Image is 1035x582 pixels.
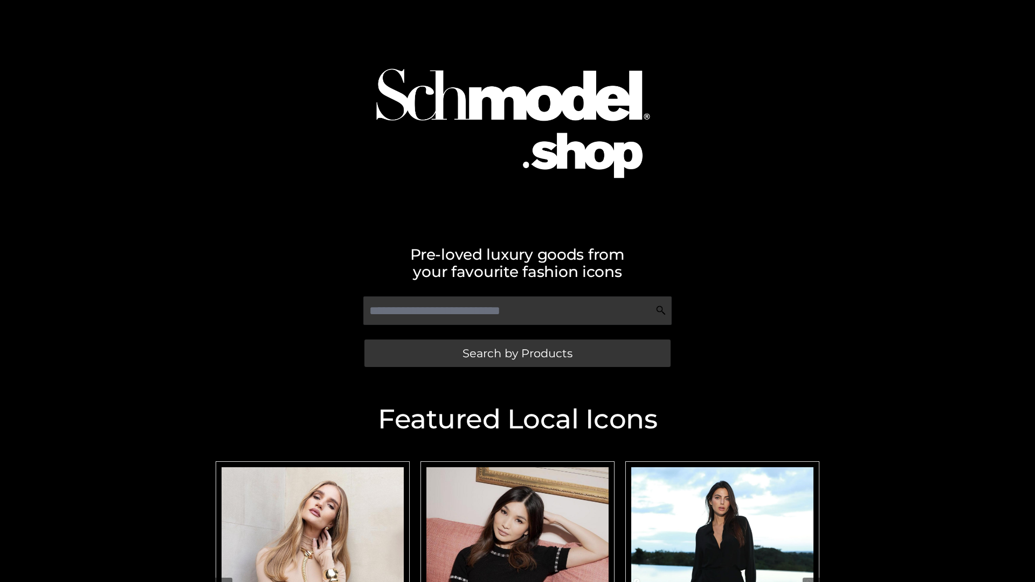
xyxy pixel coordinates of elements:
img: Search Icon [655,305,666,316]
a: Search by Products [364,339,671,367]
span: Search by Products [463,348,572,359]
h2: Featured Local Icons​ [210,406,825,433]
h2: Pre-loved luxury goods from your favourite fashion icons [210,246,825,280]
